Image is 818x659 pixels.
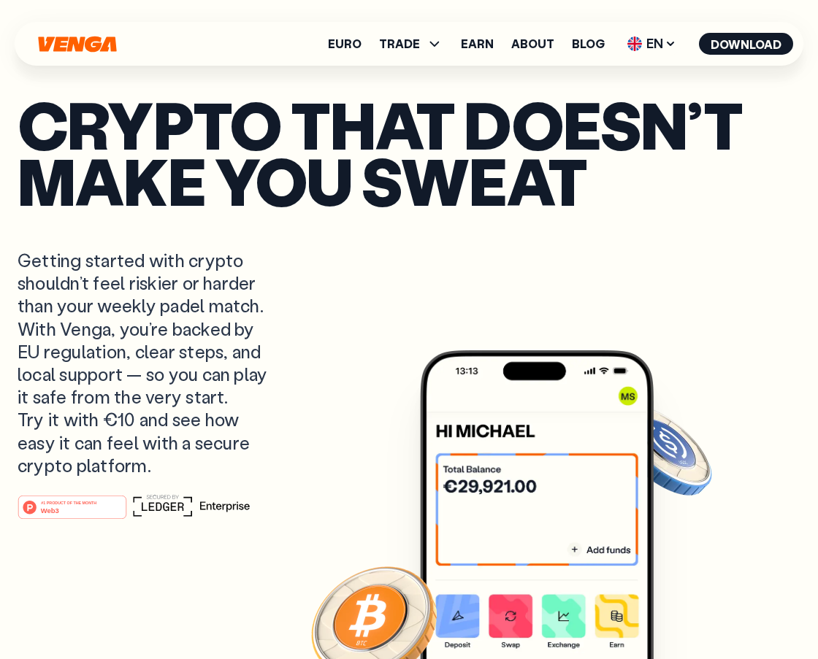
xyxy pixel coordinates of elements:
[18,96,800,208] h1: Crypto that doesn’t make you sweat
[18,504,127,523] a: #1 PRODUCT OF THE MONTHWeb3
[379,35,443,53] span: TRADE
[461,38,494,50] a: Earn
[511,38,554,50] a: About
[572,38,605,50] a: Blog
[622,32,681,55] span: EN
[379,38,420,50] span: TRADE
[328,38,362,50] a: Euro
[18,249,280,477] p: Getting started with crypto shouldn’t feel riskier or harder than your weekly padel match. With V...
[610,398,715,503] img: Solana
[41,506,59,515] tspan: Web3
[37,36,118,53] svg: Home
[41,501,96,505] tspan: #1 PRODUCT OF THE MONTH
[699,33,793,55] button: Download
[627,36,642,51] img: flag-uk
